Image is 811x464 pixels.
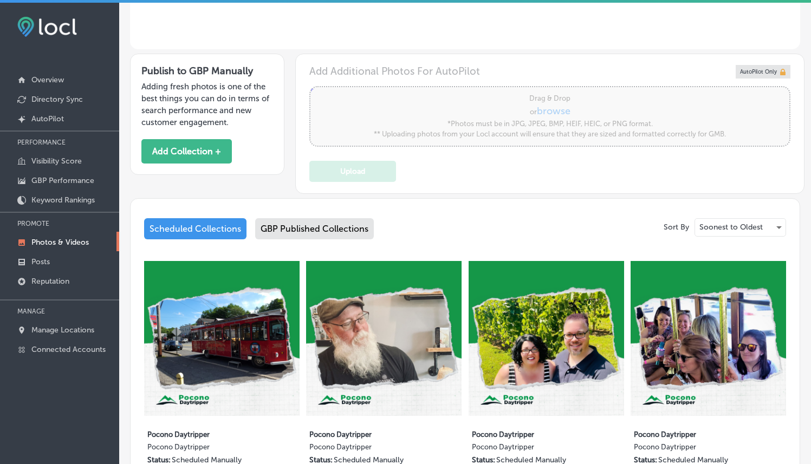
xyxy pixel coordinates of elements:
p: Adding fresh photos is one of the best things you can do in terms of search performance and new c... [141,81,273,128]
p: Connected Accounts [31,345,106,354]
p: Photos & Videos [31,238,89,247]
p: Visibility Score [31,156,82,166]
p: Sort By [664,223,689,232]
p: Overview [31,75,64,84]
label: Pocono Daytripper [309,424,431,443]
img: Collection thumbnail [631,261,786,416]
img: Collection thumbnail [469,261,624,416]
label: Pocono Daytripper [472,443,594,455]
p: Manage Locations [31,325,94,335]
div: GBP Published Collections [255,218,374,239]
p: Posts [31,257,50,266]
p: Soonest to Oldest [699,222,763,232]
img: Collection thumbnail [144,261,300,416]
div: Soonest to Oldest [695,219,786,236]
label: Pocono Daytripper [634,443,756,455]
label: Pocono Daytripper [634,424,756,443]
p: GBP Performance [31,176,94,185]
h3: Publish to GBP Manually [141,65,273,77]
div: Scheduled Collections [144,218,246,239]
p: Keyword Rankings [31,195,95,205]
p: Directory Sync [31,95,83,104]
label: Pocono Daytripper [309,443,431,455]
img: Collection thumbnail [306,261,462,416]
button: Add Collection + [141,139,232,164]
p: Reputation [31,277,69,286]
img: fda3e92497d09a02dc62c9cd864e3231.png [17,17,77,37]
label: Pocono Daytripper [147,424,269,443]
label: Pocono Daytripper [472,424,594,443]
p: AutoPilot [31,114,64,123]
label: Pocono Daytripper [147,443,269,455]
